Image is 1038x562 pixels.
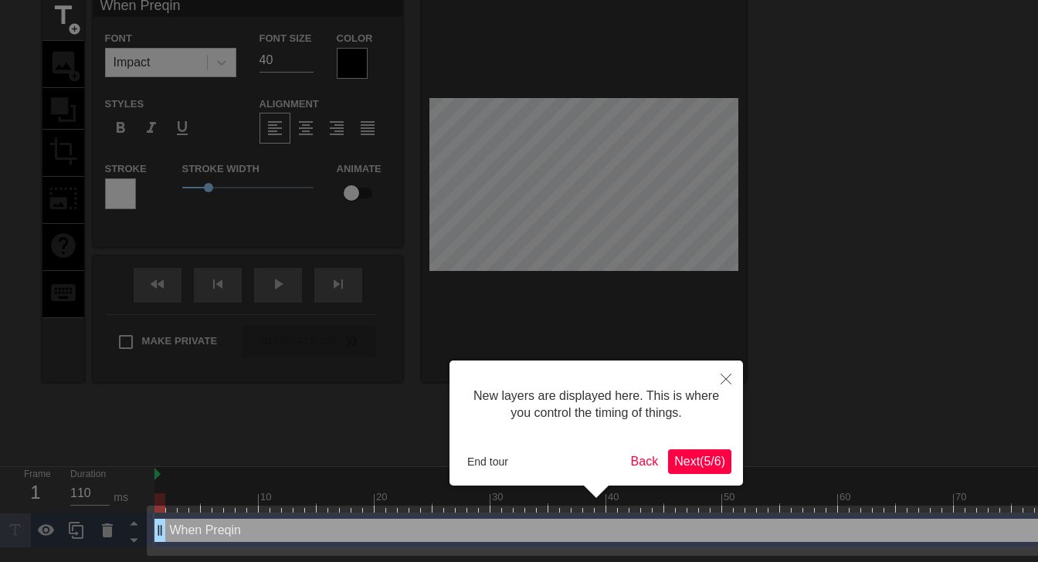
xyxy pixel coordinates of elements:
[461,372,731,438] div: New layers are displayed here. This is where you control the timing of things.
[625,449,665,474] button: Back
[674,455,725,468] span: Next ( 5 / 6 )
[709,361,743,396] button: Close
[668,449,731,474] button: Next
[461,450,514,473] button: End tour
